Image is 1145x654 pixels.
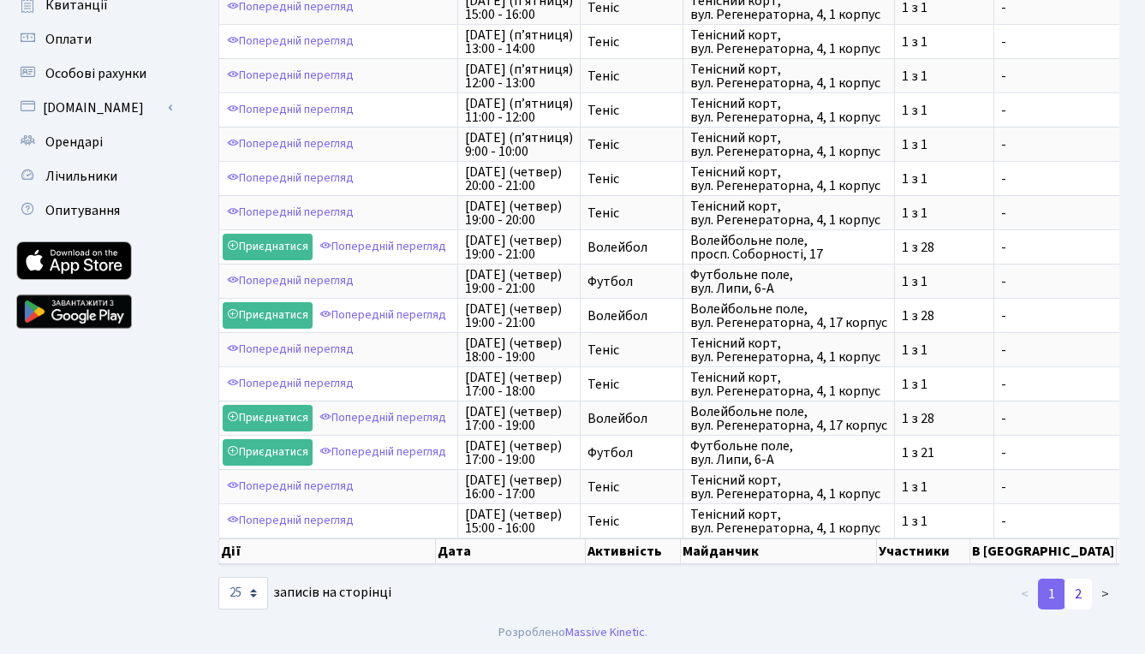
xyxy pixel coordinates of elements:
a: Попередній перегляд [223,336,358,363]
span: 1 з 1 [902,514,987,528]
a: Особові рахунки [9,56,180,91]
span: Теніс [587,172,676,186]
span: Теніс [587,480,676,494]
a: Орендарі [9,125,180,159]
a: Massive Kinetic [565,623,645,641]
select: записів на сторінці [218,577,268,609]
span: Тенісний корт, вул. Регенераторна, 4, 1 корпус [690,165,887,193]
a: Приєднатися [223,405,313,431]
a: Попередній перегляд [223,473,358,500]
span: 1 з 1 [902,138,987,152]
a: [DOMAIN_NAME] [9,91,180,125]
span: 1 з 1 [902,480,987,494]
span: Футбол [587,275,676,288]
span: Оплати [45,30,92,49]
span: Тенісний корт, вул. Регенераторна, 4, 1 корпус [690,371,887,398]
span: [DATE] (четвер) 19:00 - 20:00 [465,199,573,227]
a: Приєднатися [223,234,313,260]
span: [DATE] (четвер) 15:00 - 16:00 [465,508,573,535]
span: 1 з 1 [902,343,987,357]
span: Тенісний корт, вул. Регенераторна, 4, 1 корпус [690,473,887,501]
a: Попередній перегляд [223,28,358,55]
span: Тенісний корт, вул. Регенераторна, 4, 1 корпус [690,131,887,158]
th: Дії [219,538,436,564]
label: записів на сторінці [218,577,391,609]
span: [DATE] (четвер) 16:00 - 17:00 [465,473,573,501]
span: 1 з 21 [902,446,987,460]
span: Волейбол [587,309,676,323]
span: [DATE] (четвер) 17:00 - 19:00 [465,439,573,467]
a: > [1091,579,1119,609]
th: Майданчик [681,538,877,564]
a: Попередній перегляд [315,302,450,329]
span: 1 з 1 [902,172,987,186]
span: Лічильники [45,167,117,186]
span: Тенісний корт, вул. Регенераторна, 4, 1 корпус [690,28,887,56]
span: Теніс [587,138,676,152]
span: [DATE] (четвер) 19:00 - 21:00 [465,234,573,261]
span: Тенісний корт, вул. Регенераторна, 4, 1 корпус [690,199,887,227]
span: 1 з 28 [902,309,987,323]
th: Активність [586,538,682,564]
span: Теніс [587,35,676,49]
span: Волейбольне поле, вул. Регенераторна, 4, 17 корпус [690,302,887,330]
span: Волейбольне поле, просп. Соборності, 17 [690,234,887,261]
a: Попередній перегляд [315,439,450,466]
span: Волейбольне поле, вул. Регенераторна, 4, 17 корпус [690,405,887,432]
a: Попередній перегляд [223,508,358,534]
span: 1 з 1 [902,69,987,83]
span: Теніс [587,1,676,15]
span: [DATE] (четвер) 19:00 - 21:00 [465,302,573,330]
span: [DATE] (четвер) 20:00 - 21:00 [465,165,573,193]
span: Тенісний корт, вул. Регенераторна, 4, 1 корпус [690,62,887,90]
a: Попередній перегляд [315,405,450,431]
a: Оплати [9,22,180,56]
a: Приєднатися [223,302,313,329]
span: [DATE] (четвер) 17:00 - 19:00 [465,405,573,432]
span: 1 з 1 [902,275,987,288]
span: 1 з 28 [902,412,987,425]
a: Попередній перегляд [223,199,358,226]
span: [DATE] (четвер) 18:00 - 19:00 [465,336,573,364]
span: 1 з 1 [902,206,987,220]
a: Попередній перегляд [223,131,358,158]
a: Приєднатися [223,439,313,466]
span: Футбольне поле, вул. Липи, 6-А [690,439,887,467]
a: Попередній перегляд [223,165,358,192]
span: Волейбол [587,241,676,254]
span: [DATE] (п’ятниця) 9:00 - 10:00 [465,131,573,158]
a: Попередній перегляд [315,234,450,260]
span: Теніс [587,514,676,528]
a: Попередній перегляд [223,268,358,294]
span: Тенісний корт, вул. Регенераторна, 4, 1 корпус [690,336,887,364]
span: [DATE] (п’ятниця) 13:00 - 14:00 [465,28,573,56]
span: [DATE] (четвер) 17:00 - 18:00 [465,371,573,398]
span: Теніс [587,69,676,83]
span: Опитування [45,201,120,220]
span: 1 з 1 [902,378,987,391]
span: Тенісний корт, вул. Регенераторна, 4, 1 корпус [690,97,887,124]
span: 1 з 1 [902,35,987,49]
a: Попередній перегляд [223,62,358,89]
span: Теніс [587,206,676,220]
th: В [GEOGRAPHIC_DATA] [970,538,1117,564]
span: Тенісний корт, вул. Регенераторна, 4, 1 корпус [690,508,887,535]
a: Попередній перегляд [223,97,358,123]
a: 2 [1064,579,1092,609]
th: Участники [877,538,970,564]
span: Теніс [587,343,676,357]
span: [DATE] (п’ятниця) 12:00 - 13:00 [465,62,573,90]
a: 1 [1038,579,1065,609]
span: Волейбол [587,412,676,425]
span: [DATE] (п’ятниця) 11:00 - 12:00 [465,97,573,124]
div: Розроблено . [498,623,647,642]
span: Теніс [587,378,676,391]
a: Опитування [9,193,180,228]
span: 1 з 1 [902,1,987,15]
span: Особові рахунки [45,64,146,83]
span: Теніс [587,104,676,117]
span: Орендарі [45,133,103,152]
span: 1 з 28 [902,241,987,254]
span: Футбол [587,446,676,460]
span: Футбольне поле, вул. Липи, 6-А [690,268,887,295]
